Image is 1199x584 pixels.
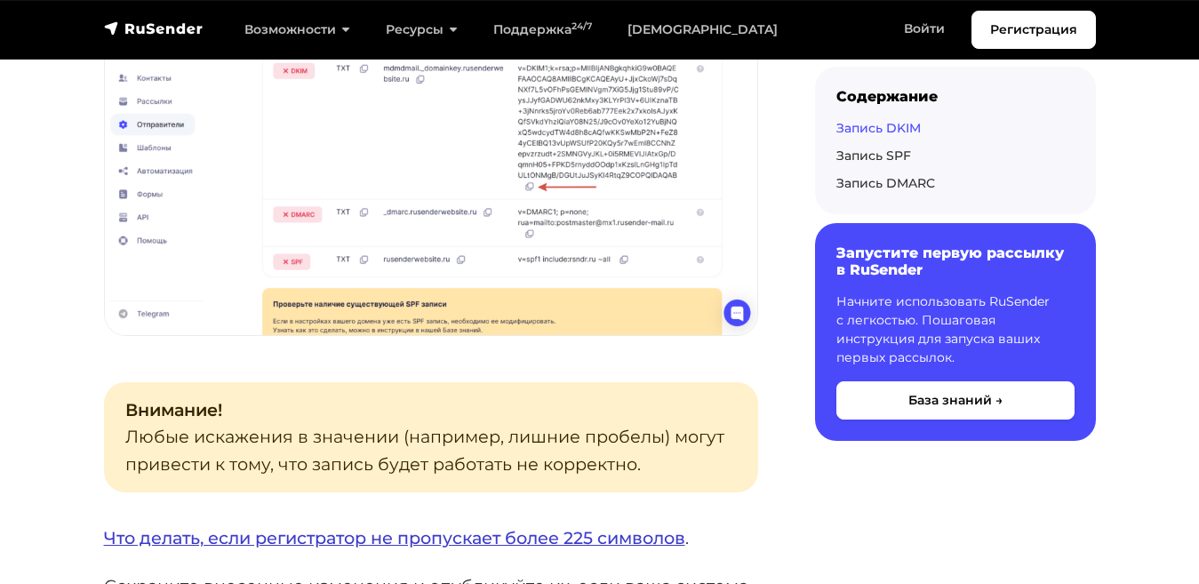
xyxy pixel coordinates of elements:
[610,12,795,48] a: [DEMOGRAPHIC_DATA]
[836,88,1075,105] div: Содержание
[104,524,758,552] p: .
[971,11,1096,49] a: Регистрация
[836,148,911,164] a: Запись SPF
[836,175,935,191] a: Запись DMARC
[104,527,685,548] a: Что делать, если регистратор не пропускает более 225 символов
[815,223,1096,441] a: Запустите первую рассылку в RuSender Начните использовать RuSender с легкостью. Пошаговая инструк...
[836,120,921,136] a: Запись DKIM
[836,293,1075,368] p: Начните использовать RuSender с легкостью. Пошаговая инструкция для запуска ваших первых рассылок.
[368,12,476,48] a: Ресурсы
[125,399,222,420] strong: Внимание!
[104,20,204,37] img: RuSender
[836,244,1075,278] h6: Запустите первую рассылку в RuSender
[886,11,963,47] a: Войти
[476,12,610,48] a: Поддержка24/7
[572,20,592,32] sup: 24/7
[104,382,758,492] p: Любые искажения в значении (например, лишние пробелы) могут привести к тому, что запись будет раб...
[836,382,1075,420] button: База знаний →
[227,12,368,48] a: Возможности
